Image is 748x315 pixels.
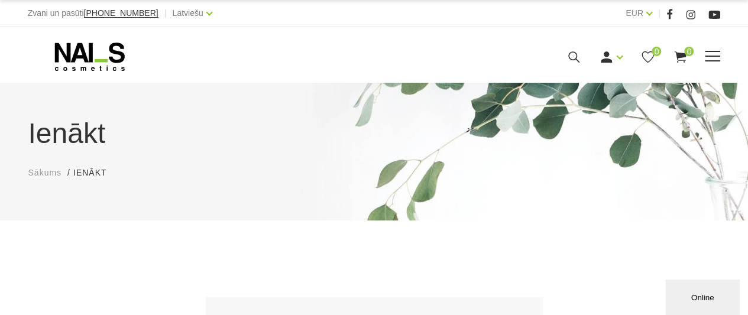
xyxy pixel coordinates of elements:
[84,9,158,18] a: [PHONE_NUMBER]
[28,112,720,155] h1: Ienākt
[84,8,158,18] span: [PHONE_NUMBER]
[640,50,655,64] a: 0
[658,6,660,21] span: |
[684,47,694,56] span: 0
[652,47,661,56] span: 0
[28,167,62,179] a: Sākums
[28,168,62,177] span: Sākums
[673,50,688,64] a: 0
[626,6,643,20] a: EUR
[164,6,167,21] span: |
[73,167,118,179] li: Ienākt
[173,6,203,20] a: Latviešu
[665,277,742,315] iframe: chat widget
[28,6,158,21] div: Zvani un pasūti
